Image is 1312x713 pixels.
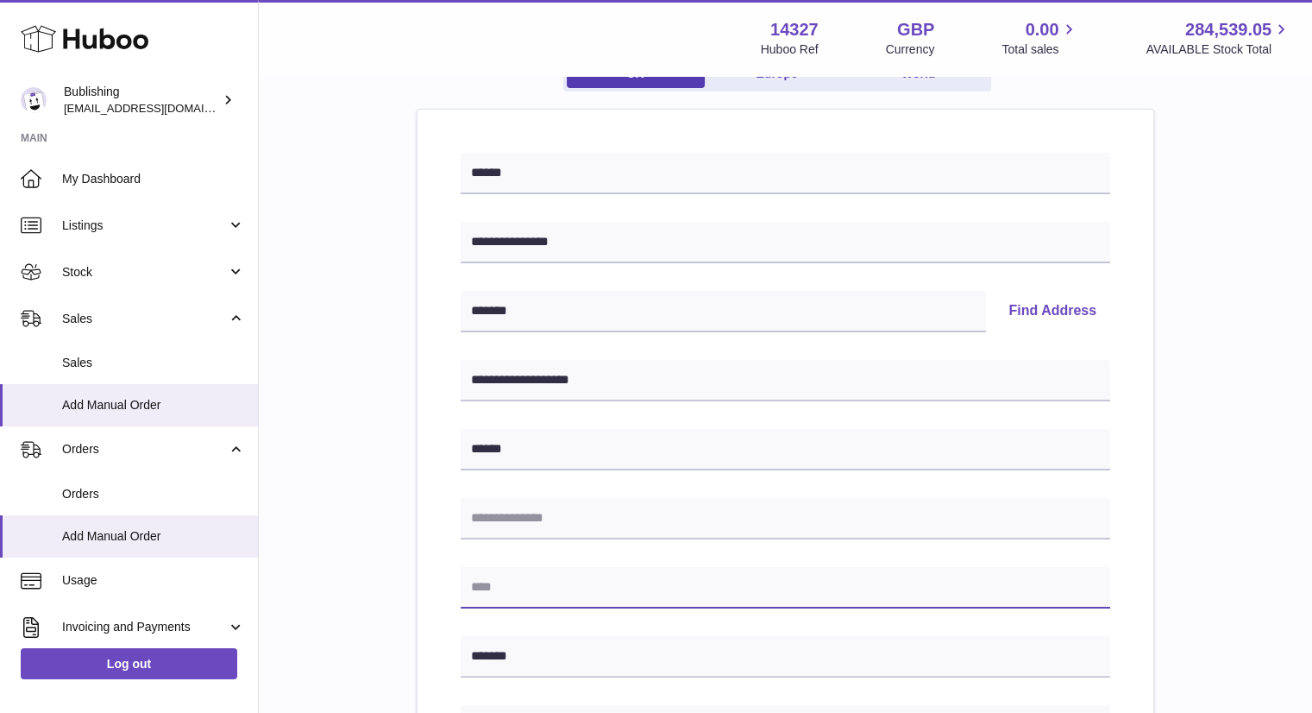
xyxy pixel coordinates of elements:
[1185,18,1271,41] span: 284,539.05
[770,18,819,41] strong: 14327
[62,218,227,234] span: Listings
[886,41,935,58] div: Currency
[995,291,1110,332] button: Find Address
[62,528,245,545] span: Add Manual Order
[21,648,237,679] a: Log out
[62,572,245,589] span: Usage
[1146,41,1291,58] span: AVAILABLE Stock Total
[62,171,245,187] span: My Dashboard
[64,84,219,117] div: Bublishing
[62,619,227,635] span: Invoicing and Payments
[62,311,227,327] span: Sales
[1146,18,1291,58] a: 284,539.05 AVAILABLE Stock Total
[761,41,819,58] div: Huboo Ref
[1001,41,1078,58] span: Total sales
[62,486,245,502] span: Orders
[897,18,934,41] strong: GBP
[62,264,227,281] span: Stock
[1026,18,1059,41] span: 0.00
[62,441,227,457] span: Orders
[1001,18,1078,58] a: 0.00 Total sales
[64,101,254,115] span: [EMAIL_ADDRESS][DOMAIN_NAME]
[62,355,245,371] span: Sales
[21,87,47,113] img: regine@bublishing.com
[62,397,245,413] span: Add Manual Order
